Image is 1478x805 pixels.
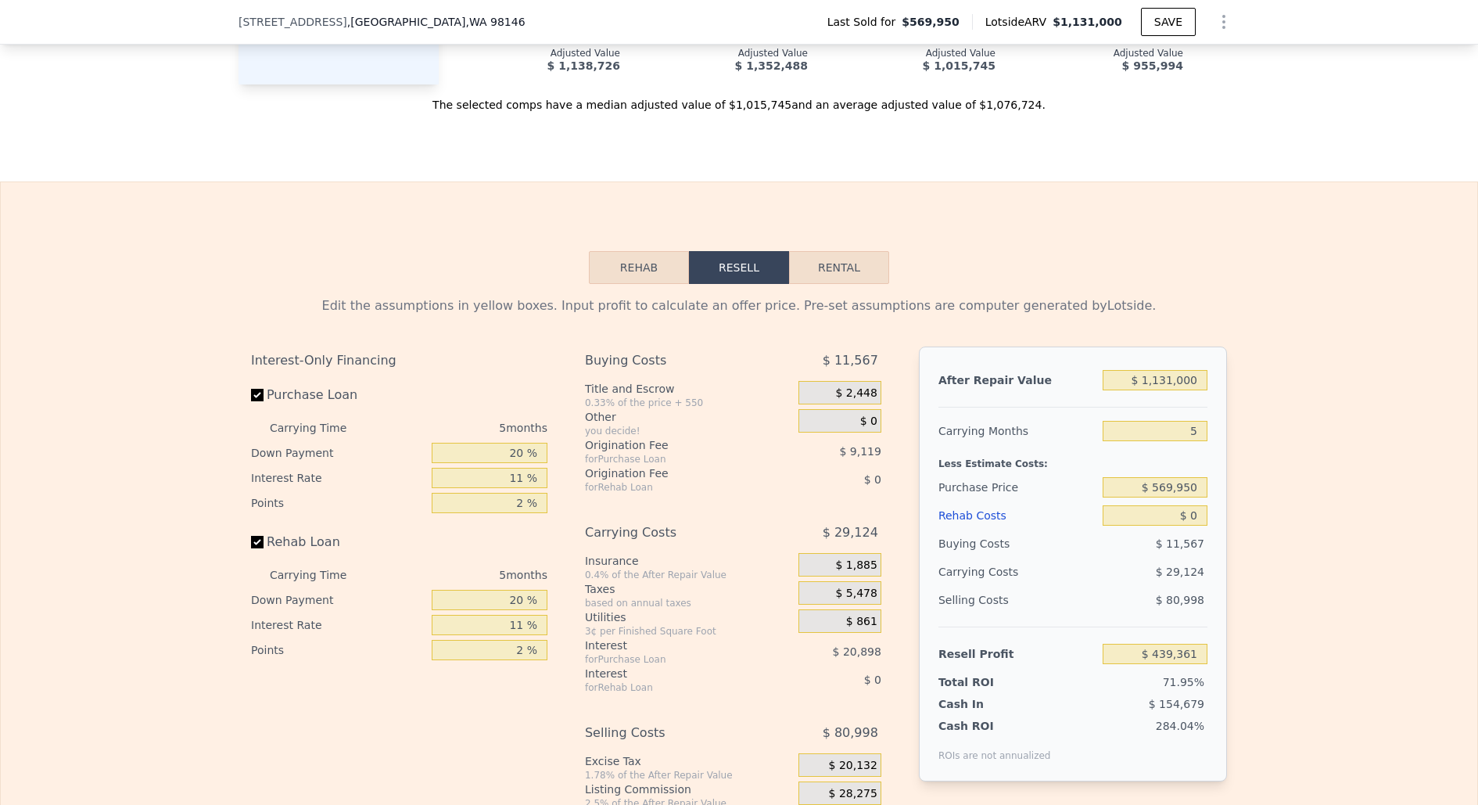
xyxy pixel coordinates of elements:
[585,609,792,625] div: Utilities
[585,782,792,797] div: Listing Commission
[585,553,792,569] div: Insurance
[1163,676,1204,688] span: 71.95%
[1122,59,1183,72] span: $ 955,994
[585,519,759,547] div: Carrying Costs
[645,47,808,59] div: Adjusted Value
[251,296,1227,315] div: Edit the assumptions in yellow boxes. Input profit to calculate an offer price. Pre-set assumptio...
[938,674,1036,690] div: Total ROI
[251,381,425,409] label: Purchase Loan
[585,653,759,666] div: for Purchase Loan
[835,386,877,401] span: $ 2,448
[938,718,1051,734] div: Cash ROI
[1156,566,1204,578] span: $ 29,124
[585,381,792,397] div: Title and Escrow
[902,14,960,30] span: $569,950
[378,415,547,440] div: 5 months
[938,530,1096,558] div: Buying Costs
[251,613,425,638] div: Interest Rate
[1208,47,1371,59] div: Adjusted Value
[823,519,878,547] span: $ 29,124
[585,481,759,494] div: for Rehab Loan
[585,769,792,782] div: 1.78% of the After Repair Value
[251,588,425,613] div: Down Payment
[585,437,759,453] div: Origination Fee
[239,14,347,30] span: [STREET_ADDRESS]
[829,787,877,801] span: $ 28,275
[1156,594,1204,606] span: $ 80,998
[689,251,789,284] button: Resell
[585,465,759,481] div: Origination Fee
[585,597,792,609] div: based on annual taxes
[585,625,792,638] div: 3¢ per Finished Square Foot
[239,84,1239,113] div: The selected comps have a median adjusted value of $1,015,745 and an average adjusted value of $1...
[1149,698,1204,710] span: $ 154,679
[835,587,877,601] span: $ 5,478
[938,366,1096,394] div: After Repair Value
[270,415,371,440] div: Carrying Time
[938,734,1051,762] div: ROIs are not annualized
[864,473,881,486] span: $ 0
[251,528,425,556] label: Rehab Loan
[251,491,425,516] div: Points
[846,615,877,629] span: $ 861
[589,251,689,284] button: Rehab
[938,640,1096,668] div: Resell Profit
[585,581,792,597] div: Taxes
[835,559,877,573] span: $ 1,885
[347,14,526,30] span: , [GEOGRAPHIC_DATA]
[938,696,1036,712] div: Cash In
[585,719,759,747] div: Selling Costs
[789,251,889,284] button: Rental
[457,47,620,59] div: Adjusted Value
[938,586,1096,614] div: Selling Costs
[270,562,371,588] div: Carrying Time
[1021,47,1183,59] div: Adjusted Value
[833,47,995,59] div: Adjusted Value
[1156,720,1204,732] span: 284.04%
[860,415,877,429] span: $ 0
[938,445,1207,473] div: Less Estimate Costs:
[585,347,759,375] div: Buying Costs
[938,417,1096,445] div: Carrying Months
[585,409,792,425] div: Other
[585,681,759,694] div: for Rehab Loan
[829,759,877,773] span: $ 20,132
[585,638,759,653] div: Interest
[585,666,759,681] div: Interest
[938,558,1036,586] div: Carrying Costs
[827,14,902,30] span: Last Sold for
[465,16,525,28] span: , WA 98146
[923,59,995,72] span: $ 1,015,745
[251,389,264,401] input: Purchase Loan
[378,562,547,588] div: 5 months
[864,674,881,686] span: $ 0
[585,425,792,437] div: you decide!
[251,536,264,548] input: Rehab Loan
[823,719,878,747] span: $ 80,998
[585,753,792,769] div: Excise Tax
[1208,6,1239,38] button: Show Options
[585,397,792,409] div: 0.33% of the price + 550
[985,14,1053,30] span: Lotside ARV
[547,59,620,72] span: $ 1,138,726
[585,453,759,465] div: for Purchase Loan
[833,645,881,658] span: $ 20,898
[1156,537,1204,550] span: $ 11,567
[938,501,1096,530] div: Rehab Costs
[251,465,425,491] div: Interest Rate
[251,440,425,465] div: Down Payment
[251,638,425,663] div: Points
[823,347,878,375] span: $ 11,567
[735,59,808,72] span: $ 1,352,488
[251,347,547,375] div: Interest-Only Financing
[585,569,792,581] div: 0.4% of the After Repair Value
[938,473,1096,501] div: Purchase Price
[1053,16,1122,28] span: $1,131,000
[839,445,881,458] span: $ 9,119
[1141,8,1196,36] button: SAVE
